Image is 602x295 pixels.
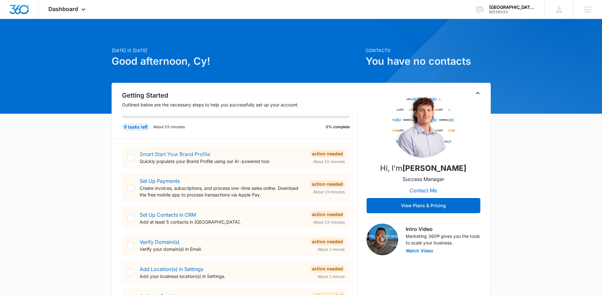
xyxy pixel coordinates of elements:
a: Add Location(s) in Settings [140,266,203,272]
p: About 55 minutes [153,124,185,130]
p: Outlined below are the necessary steps to help you successfully set up your account. [122,101,358,108]
p: Verify your domain(s) in Email. [140,246,305,252]
strong: [PERSON_NAME] [402,164,466,173]
span: About 10 minutes [313,159,345,165]
a: Verify Domain(s) [140,239,179,245]
button: Toggle Collapse [474,89,482,97]
button: Contact Me [403,183,443,198]
p: Hi, I'm [380,163,466,174]
span: About 1 minute [318,247,345,252]
button: Watch Video [406,249,433,253]
p: Quickly populate your Brand Profile using our AI-powered tool. [140,158,305,165]
div: Action Needed [310,180,345,188]
button: View Plans & Pricing [367,198,480,213]
div: account name [489,5,535,10]
div: Action Needed [310,211,345,218]
div: Action Needed [310,238,345,245]
p: Create invoices, subscriptions, and process one-time sales online. Download the free mobile app t... [140,185,305,198]
span: About 1 minute [318,274,345,280]
div: account id [489,10,535,14]
span: About 15 minutes [313,189,345,195]
p: Marketing 360® gives you the tools to scale your business. [406,233,480,246]
p: Add your business location(s) in Settings. [140,273,305,280]
div: 9 tasks left [122,123,149,131]
span: Dashboard [48,6,78,12]
h1: Good afternoon, Cy! [112,54,362,69]
h1: You have no contacts [366,54,491,69]
a: Smart Start Your Brand Profile [140,151,210,157]
span: About 15 minutes [313,220,345,225]
h3: Intro Video [406,225,480,233]
h2: Getting Started [122,91,358,100]
p: Add at least 5 contacts in [GEOGRAPHIC_DATA]. [140,219,305,225]
div: Action Needed [310,150,345,158]
img: Cy Patterson [392,94,455,158]
p: 0% complete [326,124,350,130]
p: [DATE] is [DATE] [112,47,362,54]
p: Success Manager [403,175,444,183]
a: Set Up Payments [140,178,180,184]
div: Action Needed [310,265,345,273]
a: Set Up Contacts in CRM [140,212,196,218]
img: Intro Video [367,224,398,255]
p: Contacts [366,47,491,54]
